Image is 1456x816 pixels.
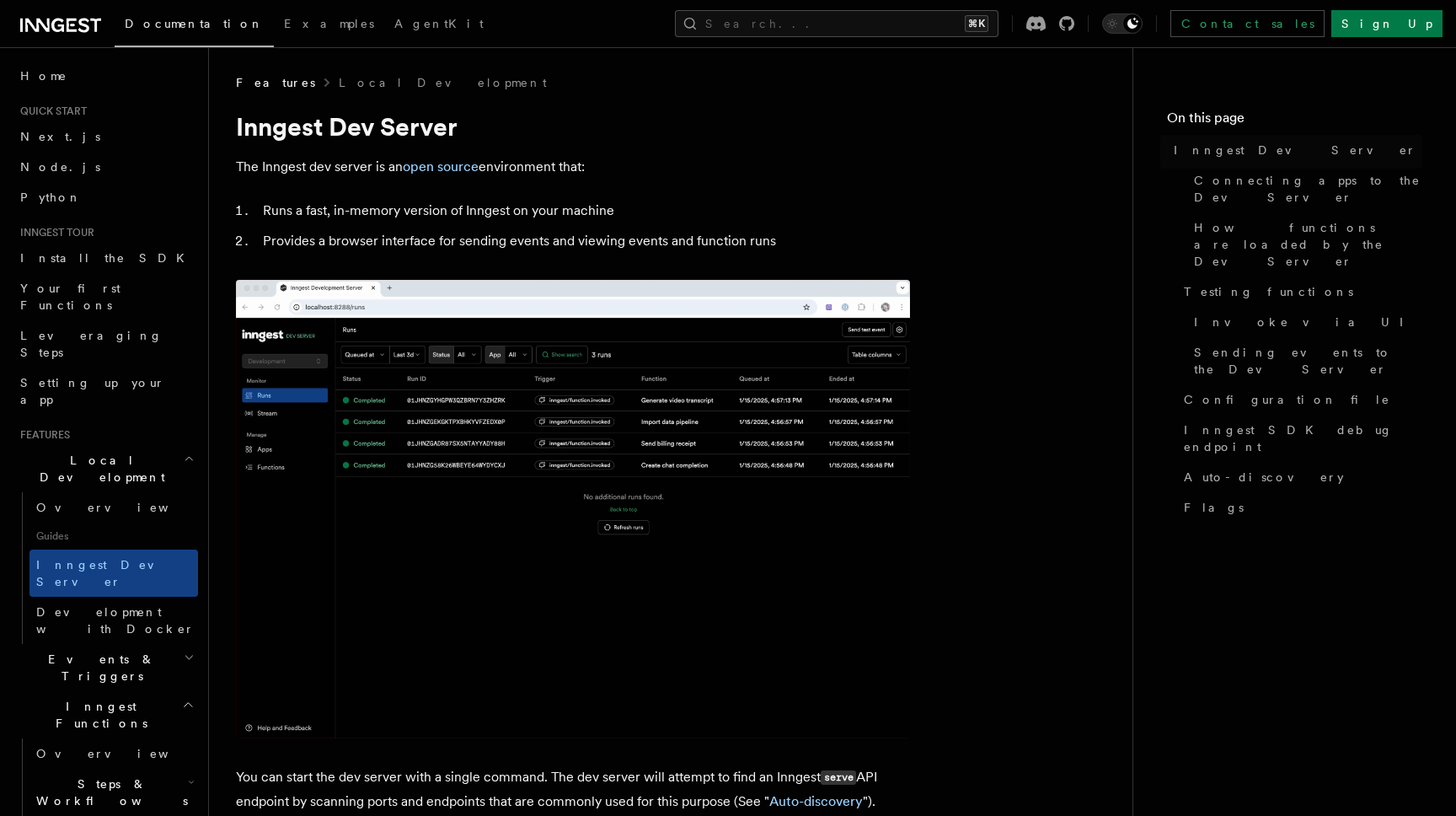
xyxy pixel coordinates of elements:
[13,492,198,644] div: Local Development
[29,492,198,523] a: Overview
[13,243,198,273] a: Install the SDK
[1194,219,1422,270] span: How functions are loaded by the Dev Server
[13,368,198,415] a: Setting up your app
[821,770,856,785] code: serve
[13,105,87,118] span: Quick start
[236,74,315,91] span: Features
[1331,10,1443,37] a: Sign Up
[1102,13,1143,34] button: Toggle dark mode
[1184,469,1344,486] span: Auto-discovery
[1177,384,1422,415] a: Configuration file
[1187,212,1422,276] a: How functions are loaded by the Dev Server
[1167,108,1422,135] h4: On this page
[29,776,188,809] span: Steps & Workflows
[403,158,479,174] a: open source
[1184,391,1390,408] span: Configuration file
[20,282,120,312] span: Your first Functions
[1187,337,1422,384] a: Sending events to the Dev Server
[20,191,82,204] span: Python
[1177,462,1422,492] a: Auto-discovery
[29,550,198,597] a: Inngest Dev Server
[13,61,198,91] a: Home
[965,15,988,32] kbd: ⌘K
[675,10,998,37] button: Search...⌘K
[20,376,165,406] span: Setting up your app
[115,5,274,47] a: Documentation
[20,67,67,84] span: Home
[13,644,198,691] button: Events & Triggers
[384,5,494,46] a: AgentKit
[1194,172,1422,206] span: Connecting apps to the Dev Server
[1184,499,1244,516] span: Flags
[125,17,264,30] span: Documentation
[36,558,180,588] span: Inngest Dev Server
[1177,276,1422,307] a: Testing functions
[13,452,184,486] span: Local Development
[1187,307,1422,337] a: Invoke via UI
[36,747,210,760] span: Overview
[36,501,210,514] span: Overview
[1177,492,1422,523] a: Flags
[236,111,910,142] h1: Inngest Dev Server
[1174,142,1416,158] span: Inngest Dev Server
[274,5,384,46] a: Examples
[13,152,198,182] a: Node.js
[20,329,163,359] span: Leveraging Steps
[13,320,198,368] a: Leveraging Steps
[1187,165,1422,212] a: Connecting apps to the Dev Server
[1177,415,1422,462] a: Inngest SDK debug endpoint
[13,121,198,152] a: Next.js
[258,199,910,223] li: Runs a fast, in-memory version of Inngest on your machine
[13,273,198,320] a: Your first Functions
[1170,10,1325,37] a: Contact sales
[394,17,484,30] span: AgentKit
[13,445,198,492] button: Local Development
[29,738,198,769] a: Overview
[36,605,195,636] span: Development with Docker
[13,428,70,442] span: Features
[20,160,100,174] span: Node.js
[29,523,198,550] span: Guides
[258,229,910,253] li: Provides a browser interface for sending events and viewing events and function runs
[13,651,184,684] span: Events & Triggers
[13,698,182,732] span: Inngest Functions
[769,793,863,809] a: Auto-discovery
[1184,421,1422,455] span: Inngest SDK debug endpoint
[29,769,198,816] button: Steps & Workflows
[29,597,198,644] a: Development with Docker
[1194,344,1422,378] span: Sending events to the Dev Server
[284,17,374,30] span: Examples
[1194,314,1418,330] span: Invoke via UI
[236,155,910,179] p: The Inngest dev server is an environment that:
[13,182,198,212] a: Python
[1167,135,1422,165] a: Inngest Dev Server
[13,691,198,738] button: Inngest Functions
[20,251,195,265] span: Install the SDK
[236,280,910,738] img: Dev Server Demo
[20,130,100,143] span: Next.js
[1184,283,1353,300] span: Testing functions
[13,226,94,239] span: Inngest tour
[339,74,547,91] a: Local Development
